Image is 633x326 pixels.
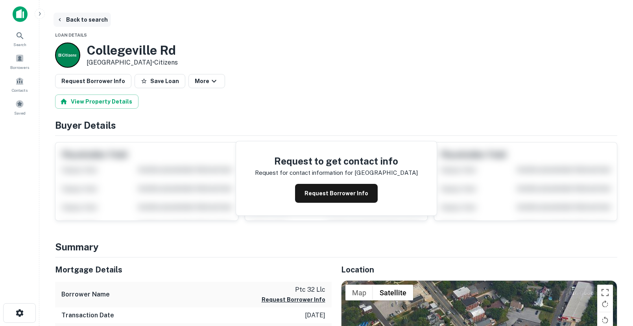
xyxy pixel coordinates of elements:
[55,240,617,254] h4: Summary
[597,296,613,312] button: Rotate map clockwise
[373,285,413,300] button: Show satellite imagery
[594,263,633,301] iframe: Chat Widget
[87,43,178,58] h3: Collegeville Rd
[341,264,618,276] h5: Location
[2,28,37,49] a: Search
[305,311,325,320] p: [DATE]
[255,154,418,168] h4: Request to get contact info
[14,110,26,116] span: Saved
[295,184,378,203] button: Request Borrower Info
[13,6,28,22] img: capitalize-icon.png
[10,64,29,70] span: Borrowers
[12,87,28,93] span: Contacts
[54,13,111,27] button: Back to search
[262,285,325,295] p: ptc 32 llc
[2,96,37,118] a: Saved
[255,168,353,178] p: Request for contact information for
[55,264,332,276] h5: Mortgage Details
[2,74,37,95] a: Contacts
[55,33,87,37] span: Loan Details
[55,94,138,109] button: View Property Details
[2,51,37,72] a: Borrowers
[345,285,373,300] button: Show street map
[55,118,617,132] h4: Buyer Details
[55,74,131,88] button: Request Borrower Info
[135,74,185,88] button: Save Loan
[61,311,114,320] h6: Transaction Date
[188,74,225,88] button: More
[354,168,418,178] p: [GEOGRAPHIC_DATA]
[262,295,325,304] button: Request Borrower Info
[61,290,110,299] h6: Borrower Name
[87,58,178,67] p: [GEOGRAPHIC_DATA] •
[154,59,178,66] a: Citizens
[13,41,26,48] span: Search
